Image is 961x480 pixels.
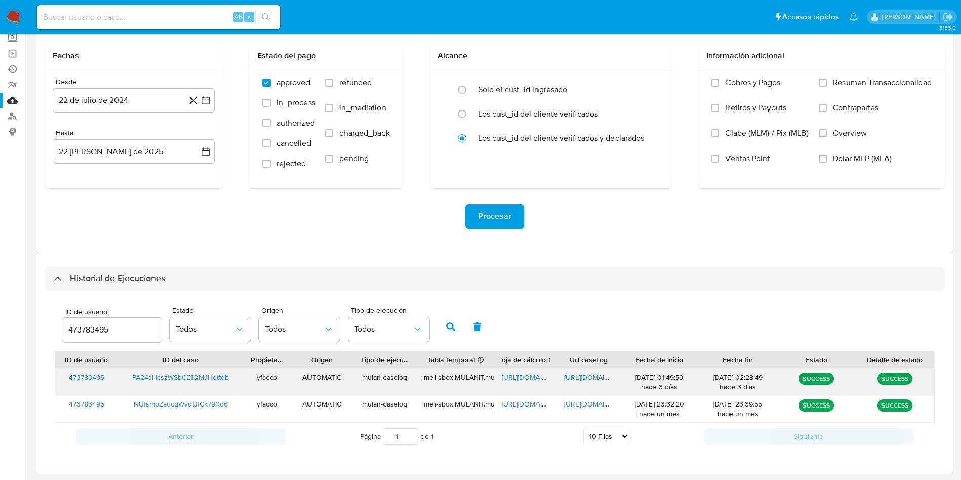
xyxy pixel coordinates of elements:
p: yesica.facco@mercadolibre.com [882,12,939,22]
span: 3.155.0 [939,24,956,32]
span: Accesos rápidos [782,12,839,22]
a: Notificaciones [849,13,858,21]
span: s [248,12,251,22]
button: search-icon [255,10,276,24]
input: Buscar usuario o caso... [37,11,280,24]
span: Alt [234,12,242,22]
a: Salir [943,12,953,22]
